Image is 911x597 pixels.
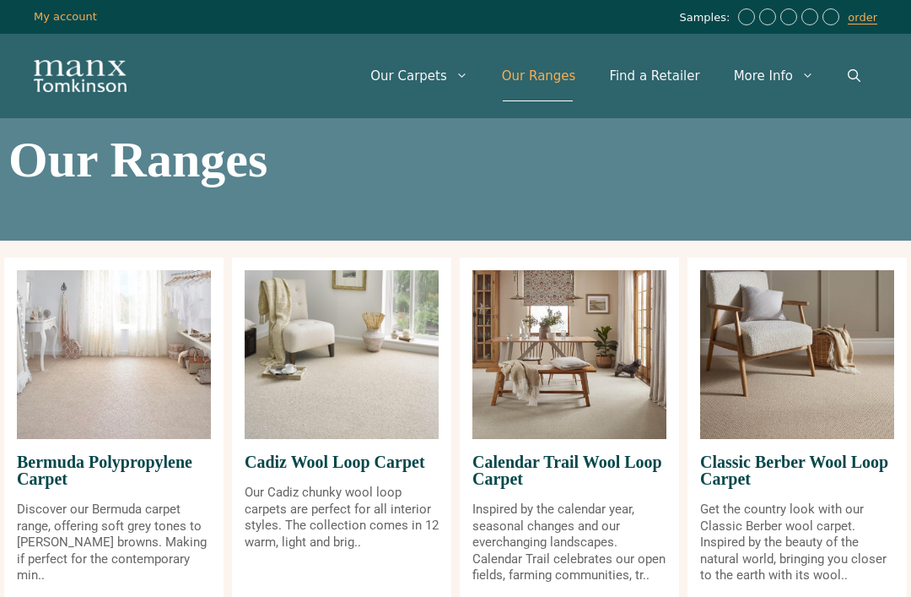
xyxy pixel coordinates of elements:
span: Bermuda Polypropylene Carpet [17,439,211,502]
a: My account [34,10,97,23]
a: Our Carpets [353,51,485,101]
img: Bermuda Polypropylene Carpet [17,270,211,439]
a: Find a Retailer [592,51,716,101]
img: Manx Tomkinson [34,60,127,92]
a: Open Search Bar [831,51,877,101]
a: Our Ranges [485,51,593,101]
a: More Info [717,51,831,101]
p: Get the country look with our Classic Berber wool carpet. Inspired by the beauty of the natural w... [700,502,894,584]
p: Discover our Bermuda carpet range, offering soft grey tones to [PERSON_NAME] browns. Making if pe... [17,502,211,584]
h1: Our Ranges [8,134,903,185]
nav: Primary [353,51,877,101]
img: Cadiz Wool Loop Carpet [245,270,439,439]
span: Cadiz Wool Loop Carpet [245,439,439,485]
span: Samples: [679,11,734,25]
img: Classic Berber Wool Loop Carpet [700,270,894,439]
p: Inspired by the calendar year, seasonal changes and our everchanging landscapes. Calendar Trail c... [472,502,666,584]
img: Calendar Trail Wool Loop Carpet [472,270,666,439]
span: Calendar Trail Wool Loop Carpet [472,439,666,502]
span: Classic Berber Wool Loop Carpet [700,439,894,502]
p: Our Cadiz chunky wool loop carpets are perfect for all interior styles. The collection comes in 1... [245,485,439,551]
a: order [848,11,877,24]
